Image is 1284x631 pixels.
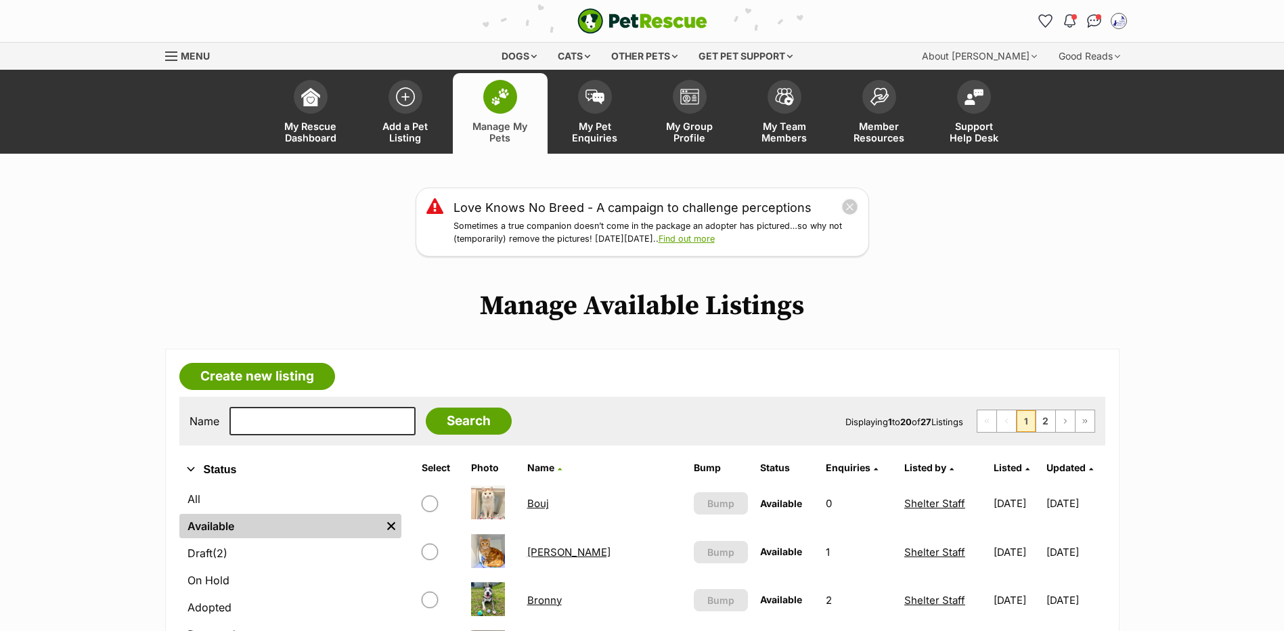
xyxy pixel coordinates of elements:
img: Shelter Staff profile pic [1112,14,1126,28]
td: [DATE] [1046,480,1103,527]
img: member-resources-icon-8e73f808a243e03378d46382f2149f9095a855e16c252ad45f914b54edf8863c.svg [870,87,889,106]
a: All [179,487,401,511]
th: Status [755,457,819,479]
div: Good Reads [1049,43,1130,70]
a: Create new listing [179,363,335,390]
a: Listed by [904,462,954,473]
a: Bouj [527,497,549,510]
ul: Account quick links [1035,10,1130,32]
a: Last page [1076,410,1094,432]
button: close [841,198,858,215]
a: Menu [165,43,219,67]
th: Bump [688,457,753,479]
nav: Pagination [977,410,1095,433]
td: [DATE] [988,577,1045,624]
td: 0 [820,480,898,527]
span: First page [977,410,996,432]
img: notifications-46538b983faf8c2785f20acdc204bb7945ddae34d4c08c2a6579f10ce5e182be.svg [1064,14,1075,28]
span: Available [760,546,802,557]
a: Enquiries [826,462,878,473]
img: group-profile-icon-3fa3cf56718a62981997c0bc7e787c4b2cf8bcc04b72c1350f741eb67cf2f40e.svg [680,89,699,105]
span: Support Help Desk [944,121,1004,144]
button: Bump [694,589,747,611]
a: My Team Members [737,73,832,154]
a: Bronny [527,594,562,607]
a: Find out more [659,234,715,244]
span: Updated [1046,462,1086,473]
div: Other pets [602,43,687,70]
a: My Pet Enquiries [548,73,642,154]
td: 2 [820,577,898,624]
span: Name [527,462,554,473]
a: [PERSON_NAME] [527,546,611,559]
img: chat-41dd97257d64d25036548639549fe6c8038ab92f7586957e7f3b1b290dea8141.svg [1087,14,1101,28]
td: [DATE] [1046,577,1103,624]
span: Bump [707,593,734,607]
p: Sometimes a true companion doesn’t come in the package an adopter has pictured…so why not (tempor... [453,220,858,246]
span: Menu [181,50,210,62]
a: On Hold [179,568,401,592]
span: Displaying to of Listings [845,416,963,427]
a: Manage My Pets [453,73,548,154]
span: Listed [994,462,1022,473]
img: pet-enquiries-icon-7e3ad2cf08bfb03b45e93fb7055b45f3efa6380592205ae92323e6603595dc1f.svg [585,89,604,104]
img: dashboard-icon-eb2f2d2d3e046f16d808141f083e7271f6b2e854fb5c12c21221c1fb7104beca.svg [301,87,320,106]
button: Bump [694,492,747,515]
strong: 27 [921,416,931,427]
button: Bump [694,541,747,563]
a: My Group Profile [642,73,737,154]
span: Listed by [904,462,946,473]
a: Updated [1046,462,1093,473]
strong: 20 [900,416,912,427]
label: Name [190,415,219,427]
span: Bump [707,496,734,510]
img: add-pet-listing-icon-0afa8454b4691262ce3f59096e99ab1cd57d4a30225e0717b998d2c9b9846f56.svg [396,87,415,106]
th: Select [416,457,464,479]
a: Page 2 [1036,410,1055,432]
span: Manage My Pets [470,121,531,144]
img: manage-my-pets-icon-02211641906a0b7f246fdf0571729dbe1e7629f14944591b6c1af311fb30b64b.svg [491,88,510,106]
span: Available [760,594,802,605]
td: [DATE] [988,529,1045,575]
span: translation missing: en.admin.listings.index.attributes.enquiries [826,462,870,473]
button: Notifications [1059,10,1081,32]
a: Member Resources [832,73,927,154]
div: About [PERSON_NAME] [912,43,1046,70]
a: Shelter Staff [904,546,965,559]
a: Love Knows No Breed - A campaign to challenge perceptions [453,198,812,217]
a: Conversations [1084,10,1105,32]
a: Listed [994,462,1030,473]
span: Add a Pet Listing [375,121,436,144]
a: Adopted [179,595,401,619]
span: Available [760,498,802,509]
button: My account [1108,10,1130,32]
th: Photo [466,457,521,479]
td: [DATE] [1046,529,1103,575]
a: My Rescue Dashboard [263,73,358,154]
td: 1 [820,529,898,575]
span: Page 1 [1017,410,1036,432]
span: My Team Members [754,121,815,144]
img: help-desk-icon-fdf02630f3aa405de69fd3d07c3f3aa587a6932b1a1747fa1d2bba05be0121f9.svg [965,89,983,105]
span: My Pet Enquiries [564,121,625,144]
a: Shelter Staff [904,497,965,510]
a: PetRescue [577,8,707,34]
div: Cats [548,43,600,70]
div: Get pet support [689,43,802,70]
a: Remove filter [381,514,401,538]
span: My Group Profile [659,121,720,144]
a: Name [527,462,562,473]
img: team-members-icon-5396bd8760b3fe7c0b43da4ab00e1e3bb1a5d9ba89233759b79545d2d3fc5d0d.svg [775,88,794,106]
img: logo-e224e6f780fb5917bec1dbf3a21bbac754714ae5b6737aabdf751b685950b380.svg [577,8,707,34]
a: Available [179,514,381,538]
button: Status [179,461,401,479]
strong: 1 [888,416,892,427]
td: [DATE] [988,480,1045,527]
a: Shelter Staff [904,594,965,607]
a: Add a Pet Listing [358,73,453,154]
span: Member Resources [849,121,910,144]
span: Bump [707,545,734,559]
div: Dogs [492,43,546,70]
a: Draft [179,541,401,565]
a: Next page [1056,410,1075,432]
